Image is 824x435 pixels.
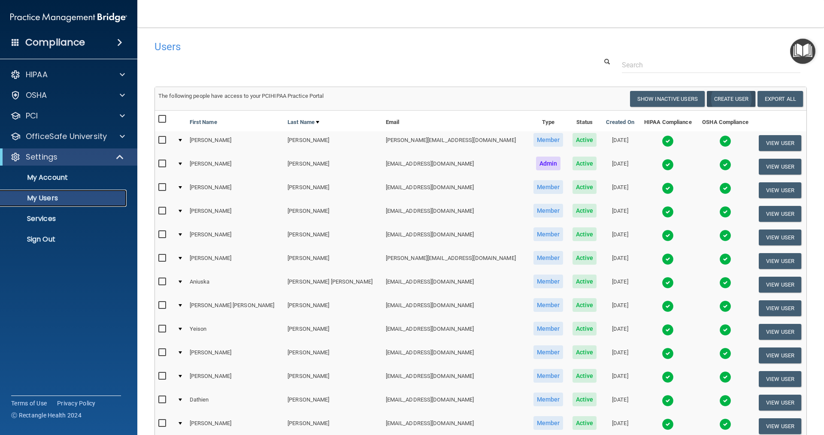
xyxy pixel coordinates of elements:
[759,300,801,316] button: View User
[573,393,597,406] span: Active
[601,367,639,391] td: [DATE]
[601,178,639,202] td: [DATE]
[533,133,563,147] span: Member
[26,90,47,100] p: OSHA
[533,416,563,430] span: Member
[573,345,597,359] span: Active
[573,204,597,217] span: Active
[186,178,284,202] td: [PERSON_NAME]
[573,369,597,383] span: Active
[6,194,123,202] p: My Users
[284,273,382,296] td: [PERSON_NAME] [PERSON_NAME]
[533,322,563,335] span: Member
[186,320,284,344] td: Yeison
[759,230,801,245] button: View User
[759,324,801,340] button: View User
[382,131,529,155] td: [PERSON_NAME][EMAIL_ADDRESS][DOMAIN_NAME]
[6,235,123,244] p: Sign Out
[186,296,284,320] td: [PERSON_NAME] [PERSON_NAME]
[719,347,731,359] img: tick.e7d51cea.svg
[759,277,801,293] button: View User
[759,347,801,363] button: View User
[10,9,127,26] img: PMB logo
[662,206,674,218] img: tick.e7d51cea.svg
[25,36,85,48] h4: Compliance
[10,131,125,142] a: OfficeSafe University
[601,320,639,344] td: [DATE]
[601,226,639,249] td: [DATE]
[186,273,284,296] td: Aniuska
[601,344,639,367] td: [DATE]
[186,155,284,178] td: [PERSON_NAME]
[382,155,529,178] td: [EMAIL_ADDRESS][DOMAIN_NAME]
[573,322,597,335] span: Active
[284,391,382,414] td: [PERSON_NAME]
[573,180,597,194] span: Active
[382,226,529,249] td: [EMAIL_ADDRESS][DOMAIN_NAME]
[186,202,284,226] td: [PERSON_NAME]
[601,155,639,178] td: [DATE]
[186,367,284,391] td: [PERSON_NAME]
[10,90,125,100] a: OSHA
[26,131,107,142] p: OfficeSafe University
[533,369,563,383] span: Member
[601,202,639,226] td: [DATE]
[284,249,382,273] td: [PERSON_NAME]
[662,159,674,171] img: tick.e7d51cea.svg
[719,159,731,171] img: tick.e7d51cea.svg
[382,296,529,320] td: [EMAIL_ADDRESS][DOMAIN_NAME]
[662,230,674,242] img: tick.e7d51cea.svg
[719,324,731,336] img: tick.e7d51cea.svg
[382,202,529,226] td: [EMAIL_ADDRESS][DOMAIN_NAME]
[382,391,529,414] td: [EMAIL_ADDRESS][DOMAIN_NAME]
[154,41,530,52] h4: Users
[284,131,382,155] td: [PERSON_NAME]
[759,371,801,387] button: View User
[284,226,382,249] td: [PERSON_NAME]
[601,249,639,273] td: [DATE]
[382,273,529,296] td: [EMAIL_ADDRESS][DOMAIN_NAME]
[382,111,529,131] th: Email
[719,135,731,147] img: tick.e7d51cea.svg
[790,39,815,64] button: Open Resource Center
[662,135,674,147] img: tick.e7d51cea.svg
[757,91,803,107] a: Export All
[533,298,563,312] span: Member
[601,131,639,155] td: [DATE]
[601,296,639,320] td: [DATE]
[697,111,754,131] th: OSHA Compliance
[639,111,697,131] th: HIPAA Compliance
[759,159,801,175] button: View User
[719,418,731,430] img: tick.e7d51cea.svg
[707,91,755,107] button: Create User
[719,371,731,383] img: tick.e7d51cea.svg
[529,111,568,131] th: Type
[662,253,674,265] img: tick.e7d51cea.svg
[284,320,382,344] td: [PERSON_NAME]
[601,273,639,296] td: [DATE]
[26,69,48,80] p: HIPAA
[186,249,284,273] td: [PERSON_NAME]
[759,253,801,269] button: View User
[662,347,674,359] img: tick.e7d51cea.svg
[719,253,731,265] img: tick.e7d51cea.svg
[568,111,601,131] th: Status
[11,399,47,408] a: Terms of Use
[719,277,731,289] img: tick.e7d51cea.svg
[676,374,814,408] iframe: Drift Widget Chat Controller
[606,117,634,127] a: Created On
[284,344,382,367] td: [PERSON_NAME]
[573,298,597,312] span: Active
[382,178,529,202] td: [EMAIL_ADDRESS][DOMAIN_NAME]
[57,399,96,408] a: Privacy Policy
[662,277,674,289] img: tick.e7d51cea.svg
[288,117,319,127] a: Last Name
[10,69,125,80] a: HIPAA
[533,204,563,217] span: Member
[186,391,284,414] td: Dathien
[662,324,674,336] img: tick.e7d51cea.svg
[26,152,58,162] p: Settings
[759,206,801,222] button: View User
[6,214,123,223] p: Services
[11,411,82,420] span: Ⓒ Rectangle Health 2024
